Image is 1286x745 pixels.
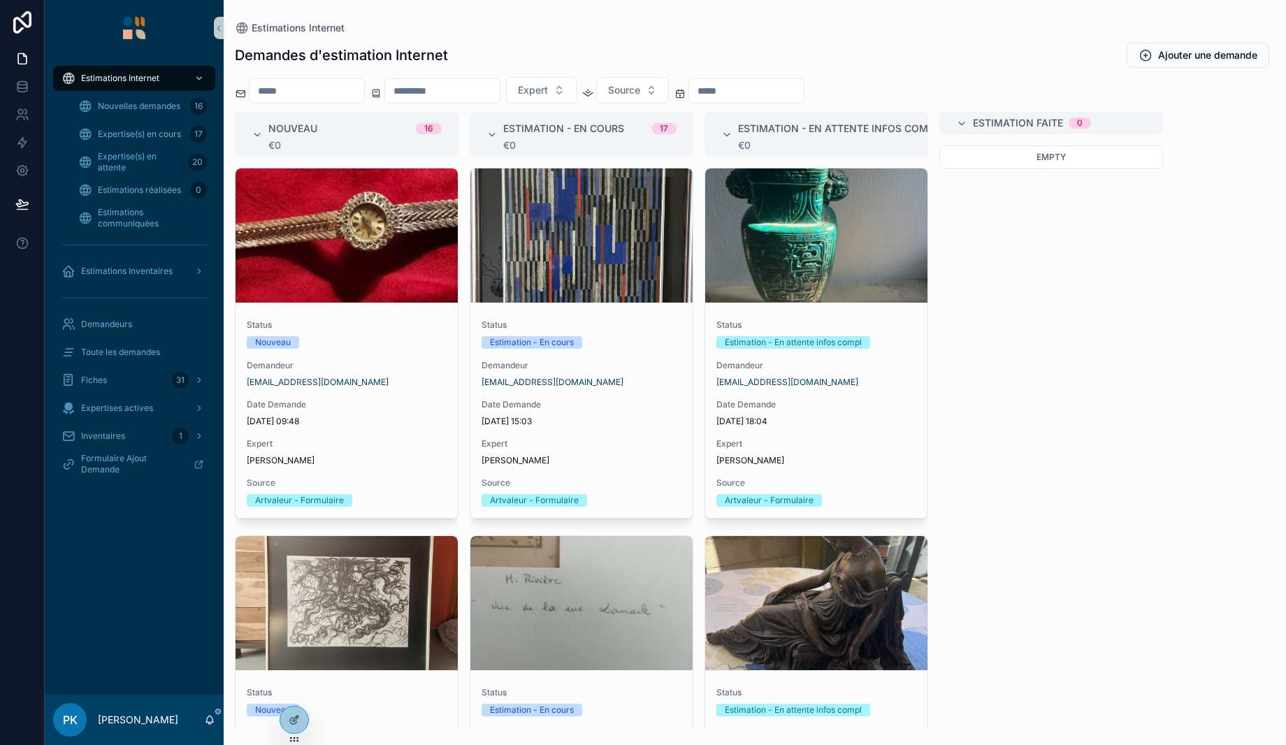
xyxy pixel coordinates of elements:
[247,438,447,449] span: Expert
[482,377,623,388] a: [EMAIL_ADDRESS][DOMAIN_NAME]
[716,399,916,410] span: Date Demande
[470,168,693,519] a: StatusEstimation - En coursDemandeur[EMAIL_ADDRESS][DOMAIN_NAME]Date Demande[DATE] 15:03Expert[PE...
[172,372,189,389] div: 31
[518,83,548,97] span: Expert
[45,56,224,495] div: scrollable content
[236,536,458,670] div: Messenger_creation_45D2AA59-B735-49D7-BD95-7ABB993D6CB5.jpeg
[252,21,345,35] span: Estimations Internet
[247,687,447,698] span: Status
[247,319,447,331] span: Status
[716,477,916,489] span: Source
[235,168,458,519] a: StatusNouveauDemandeur[EMAIL_ADDRESS][DOMAIN_NAME]Date Demande[DATE] 09:48Expert[PERSON_NAME]Sour...
[81,403,153,414] span: Expertises actives
[1077,117,1083,129] div: 0
[81,453,182,475] span: Formulaire Ajout Demande
[268,140,442,151] div: €0
[81,375,107,386] span: Fiches
[98,151,182,173] span: Expertise(s) en attente
[247,377,389,388] a: [EMAIL_ADDRESS][DOMAIN_NAME]
[716,455,784,466] span: [PERSON_NAME]
[98,713,178,727] p: [PERSON_NAME]
[725,494,814,507] div: Artvaleur - Formulaire
[70,205,215,231] a: Estimations communiquées
[53,340,215,365] a: Toute les demandes
[81,431,125,442] span: Inventaires
[482,416,681,427] span: [DATE] 15:03
[470,168,693,303] div: Fleischmann.jpg
[490,704,574,716] div: Estimation - En cours
[70,122,215,147] a: Expertise(s) en cours17
[716,728,916,739] span: Demandeur
[123,17,145,39] img: App logo
[596,77,669,103] button: Select Button
[705,168,928,519] a: StatusEstimation - En attente infos complDemandeur[EMAIL_ADDRESS][DOMAIN_NAME]Date Demande[DATE] ...
[716,360,916,371] span: Demandeur
[482,438,681,449] span: Expert
[705,536,927,670] div: 1000022970.jpg
[1158,48,1257,62] span: Ajouter une demande
[705,168,927,303] div: image.jpg
[482,477,681,489] span: Source
[70,150,215,175] a: Expertise(s) en attente20
[63,711,78,728] span: PK
[255,336,291,349] div: Nouveau
[53,451,215,477] a: Formulaire Ajout Demande
[490,336,574,349] div: Estimation - En cours
[725,704,862,716] div: Estimation - En attente infos compl
[98,101,180,112] span: Nouvelles demandes
[98,185,181,196] span: Estimations réalisées
[81,347,160,358] span: Toute les demandes
[660,123,668,134] div: 17
[716,319,916,331] span: Status
[503,140,677,151] div: €0
[738,140,928,151] div: €0
[53,424,215,449] a: Inventaires1
[53,259,215,284] a: Estimations Inventaires
[81,319,132,330] span: Demandeurs
[236,168,458,303] div: IMG_20250829_091813.jpg
[70,94,215,119] a: Nouvelles demandes16
[247,455,315,466] span: [PERSON_NAME]
[247,728,447,739] span: Demandeur
[424,123,433,134] div: 16
[53,368,215,393] a: Fiches31
[716,377,858,388] a: [EMAIL_ADDRESS][DOMAIN_NAME]
[482,455,549,466] span: [PERSON_NAME]
[268,122,317,136] span: Nouveau
[172,428,189,444] div: 1
[503,122,624,136] span: Estimation - En cours
[247,360,447,371] span: Demandeur
[482,360,681,371] span: Demandeur
[247,399,447,410] span: Date Demande
[1036,152,1066,162] span: Empty
[190,182,207,198] div: 0
[188,154,207,171] div: 20
[716,416,916,427] span: [DATE] 18:04
[81,73,159,84] span: Estimations Internet
[190,126,207,143] div: 17
[716,438,916,449] span: Expert
[235,45,448,65] h1: Demandes d'estimation Internet
[190,98,207,115] div: 16
[53,396,215,421] a: Expertises actives
[716,687,916,698] span: Status
[482,319,681,331] span: Status
[470,536,693,670] div: IMG_20250828_092235.jpg
[1127,43,1269,68] button: Ajouter une demande
[81,266,173,277] span: Estimations Inventaires
[53,312,215,337] a: Demandeurs
[255,704,291,716] div: Nouveau
[608,83,640,97] span: Source
[482,399,681,410] span: Date Demande
[235,21,345,35] a: Estimations Internet
[247,416,447,427] span: [DATE] 09:48
[53,66,215,91] a: Estimations Internet
[482,728,681,739] span: Demandeur
[490,494,579,507] div: Artvaleur - Formulaire
[482,687,681,698] span: Status
[738,122,940,136] span: Estimation - En attente infos compl
[70,178,215,203] a: Estimations réalisées0
[98,207,201,229] span: Estimations communiquées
